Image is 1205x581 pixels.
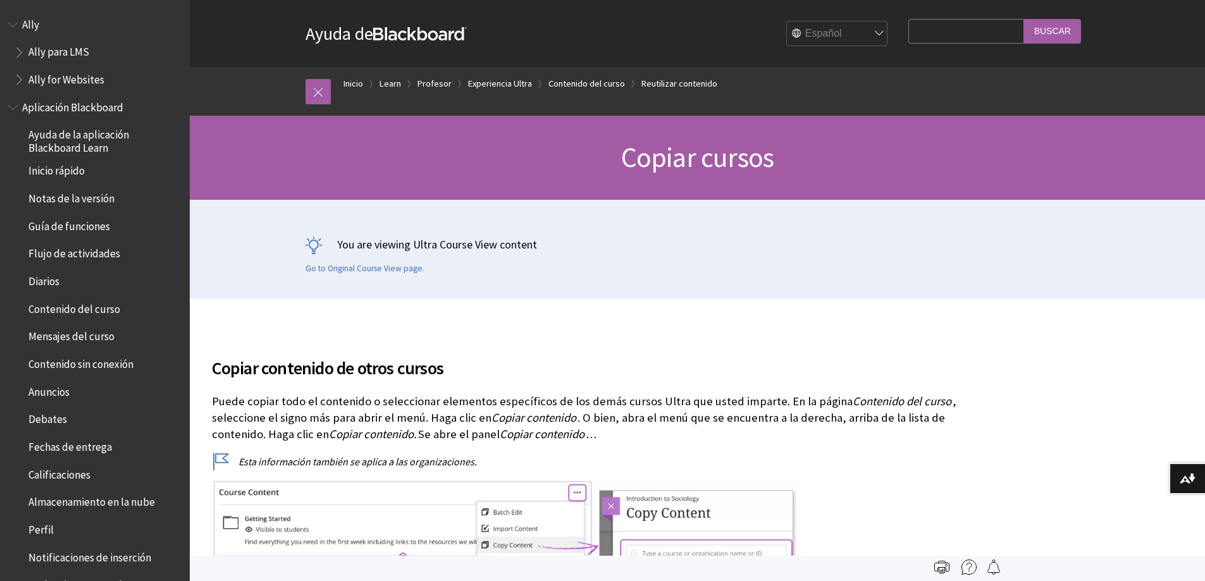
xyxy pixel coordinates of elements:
span: Ally for Websites [28,69,104,86]
h2: Copiar contenido de otros cursos [212,339,996,381]
span: Almacenamiento en la nube [28,492,155,509]
a: Reutilizar contenido [641,76,717,92]
span: Ayuda de la aplicación Blackboard Learn [28,125,181,154]
span: Guía de funciones [28,216,110,233]
a: Learn [380,76,401,92]
span: Mensajes del curso [28,326,114,343]
span: Copiar contenido [500,427,584,441]
img: Print [934,560,949,575]
span: Flujo de actividades [28,243,120,260]
a: Experiencia Ultra [468,76,532,92]
span: Contenido sin conexión [28,353,133,370]
span: Fechas de entrega [28,436,112,453]
span: Ally para LMS [28,42,89,59]
span: Aplicación Blackboard [22,97,123,114]
strong: Blackboard [373,27,467,40]
span: Copiar cursos [621,140,774,174]
input: Buscar [1024,19,1081,44]
span: Contenido del curso [853,394,951,408]
nav: Book outline for Anthology Ally Help [8,14,182,90]
span: Copiar contenido. [329,427,417,441]
span: Inicio rápido [28,161,85,178]
span: Notificaciones de inserción [28,547,151,564]
span: Anuncios [28,381,70,398]
select: Site Language Selector [787,21,888,47]
span: Perfil [28,519,54,536]
a: Contenido del curso [548,76,625,92]
span: Notas de la versión [28,188,114,205]
a: Go to Original Course View page. [306,263,424,274]
a: Inicio [343,76,363,92]
a: Ayuda deBlackboard [306,22,467,45]
span: Contenido del curso [28,298,120,315]
span: Diarios [28,271,59,288]
a: Profesor [417,76,452,92]
p: Puede copiar todo el contenido o seleccionar elementos específicos de los demás cursos Ultra que ... [212,393,996,443]
span: Copiar contenido [491,410,576,425]
img: Follow this page [986,560,1001,575]
span: Ally [22,14,39,31]
img: More help [961,560,977,575]
span: Calificaciones [28,464,90,481]
p: You are viewing Ultra Course View content [306,236,1090,252]
span: Debates [28,409,67,426]
p: Esta información también se aplica a las organizaciones. [212,455,996,468]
